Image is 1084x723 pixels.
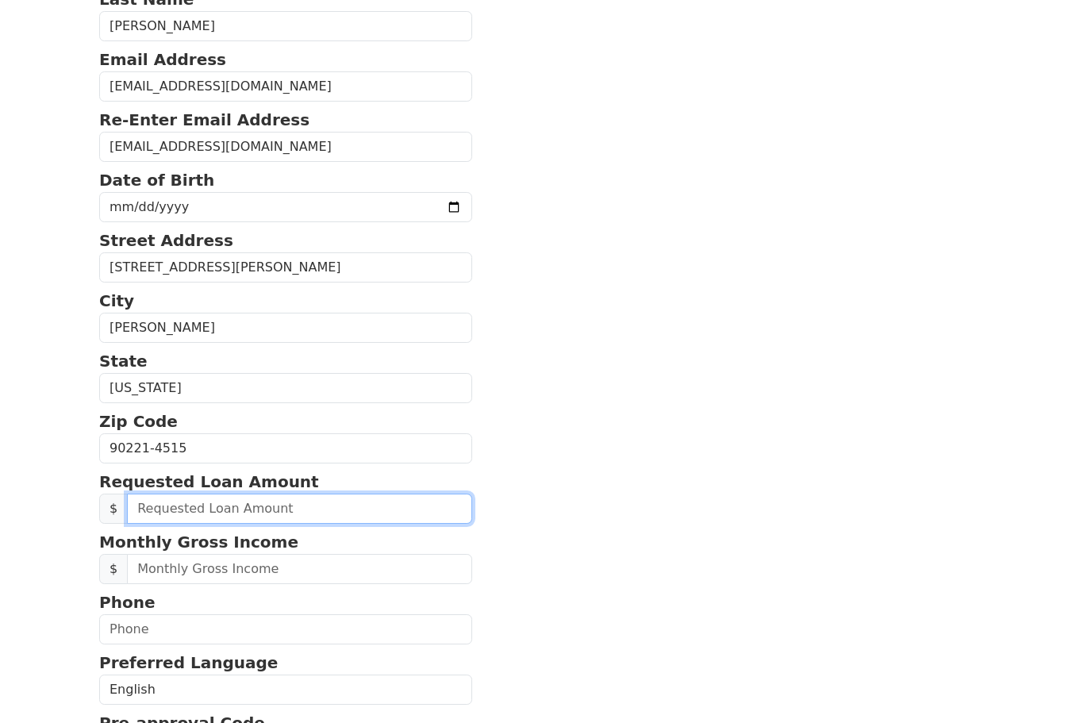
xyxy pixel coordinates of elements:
[99,110,309,129] strong: Re-Enter Email Address
[99,433,472,463] input: Zip Code
[99,412,178,431] strong: Zip Code
[99,71,472,102] input: Email Address
[99,593,155,612] strong: Phone
[99,614,472,644] input: Phone
[99,472,319,491] strong: Requested Loan Amount
[99,653,278,672] strong: Preferred Language
[99,530,472,554] p: Monthly Gross Income
[127,554,472,584] input: Monthly Gross Income
[99,132,472,162] input: Re-Enter Email Address
[99,11,472,41] input: Last Name
[99,231,233,250] strong: Street Address
[99,252,472,283] input: Street Address
[99,494,128,524] span: $
[99,313,472,343] input: City
[127,494,472,524] input: Requested Loan Amount
[99,171,214,190] strong: Date of Birth
[99,352,148,371] strong: State
[99,50,226,69] strong: Email Address
[99,291,134,310] strong: City
[99,554,128,584] span: $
